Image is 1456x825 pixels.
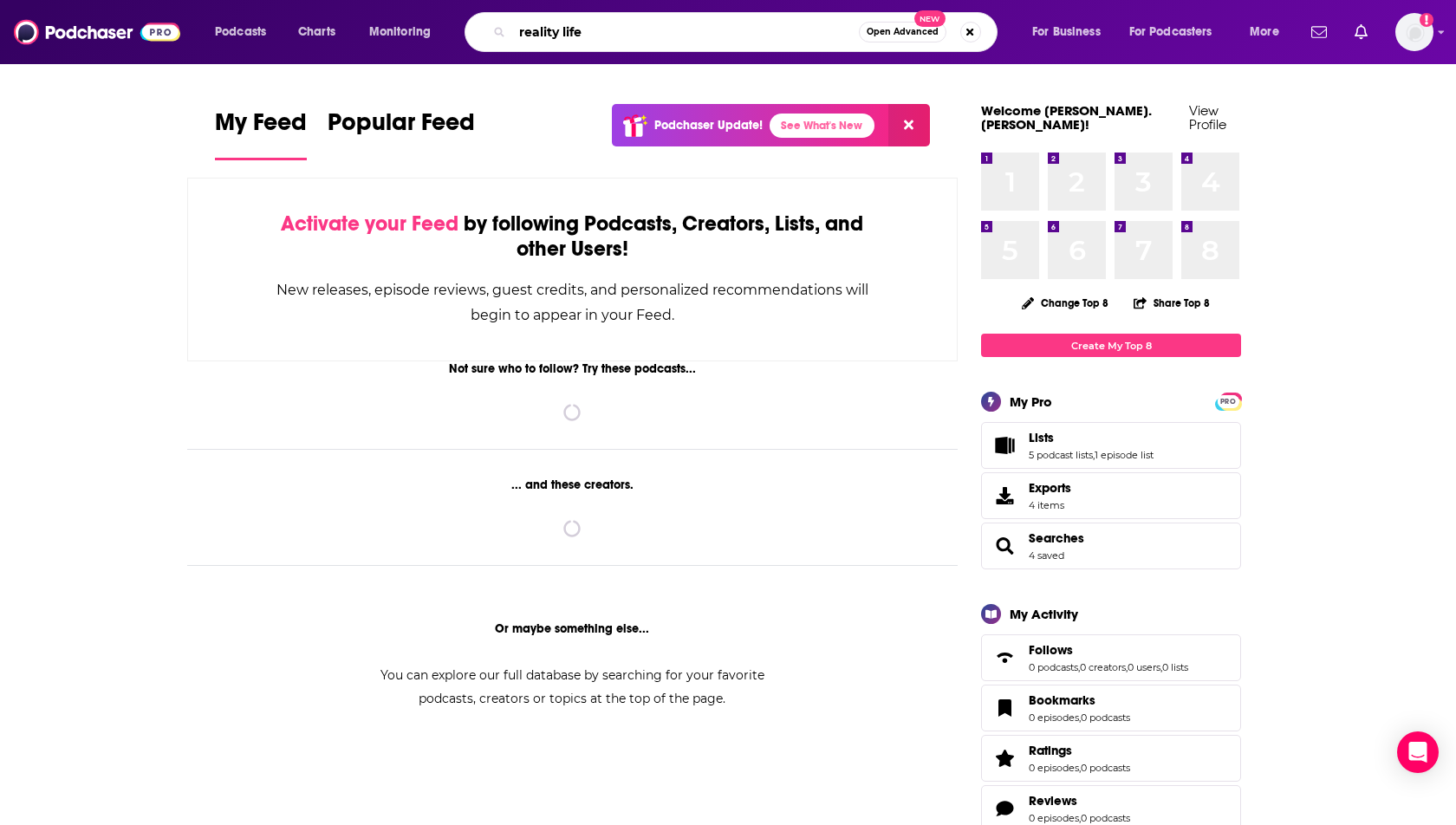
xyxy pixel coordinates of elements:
div: ... and these creators. [187,477,958,492]
div: You can explore our full database by searching for your favorite podcasts, creators or topics at ... [359,664,785,711]
div: Or maybe something else... [187,621,958,636]
span: Follows [1029,642,1073,658]
span: Searches [981,523,1241,569]
span: Follows [981,634,1241,681]
a: 0 episodes [1029,812,1079,824]
span: Lists [1029,430,1054,445]
a: Ratings [987,746,1022,770]
div: Search podcasts, credits, & more... [481,12,1014,52]
a: Bookmarks [1029,692,1130,708]
button: open menu [357,18,453,46]
button: open menu [1118,18,1238,46]
span: Popular Feed [328,107,475,147]
span: , [1093,449,1095,461]
a: 0 episodes [1029,711,1079,724]
span: Ratings [1029,743,1072,758]
span: Podcasts [215,20,266,44]
a: Searches [1029,530,1084,546]
img: Podchaser - Follow, Share and Rate Podcasts [14,16,180,49]
div: by following Podcasts, Creators, Lists, and other Users! [275,211,870,262]
a: See What's New [770,114,874,138]
a: 0 podcasts [1081,762,1130,774]
a: 0 users [1128,661,1160,673]
a: Create My Top 8 [981,334,1241,357]
a: 5 podcast lists [1029,449,1093,461]
span: More [1250,20,1279,44]
span: , [1079,762,1081,774]
span: Monitoring [369,20,431,44]
div: Not sure who to follow? Try these podcasts... [187,361,958,376]
span: Exports [987,484,1022,508]
span: PRO [1218,395,1238,408]
span: Bookmarks [981,685,1241,731]
span: Open Advanced [867,28,939,36]
a: 1 episode list [1095,449,1154,461]
a: Reviews [987,796,1022,821]
a: Follows [987,646,1022,670]
div: New releases, episode reviews, guest credits, and personalized recommendations will begin to appe... [275,277,870,328]
span: For Podcasters [1129,20,1212,44]
button: Open AdvancedNew [859,22,946,42]
span: New [914,10,946,27]
button: Share Top 8 [1133,286,1211,320]
span: Bookmarks [1029,692,1095,708]
a: Searches [987,534,1022,558]
div: My Activity [1010,606,1078,622]
span: Reviews [1029,793,1077,809]
span: My Feed [215,107,307,147]
span: , [1079,812,1081,824]
span: Charts [298,20,335,44]
span: Logged in as heidi.egloff [1395,13,1433,51]
a: Charts [287,18,346,46]
span: Exports [1029,480,1071,496]
span: , [1078,661,1080,673]
a: Show notifications dropdown [1304,17,1334,47]
span: For Business [1032,20,1101,44]
a: Follows [1029,642,1188,658]
button: open menu [1020,18,1122,46]
a: 0 lists [1162,661,1188,673]
a: 4 saved [1029,549,1064,562]
button: open menu [203,18,289,46]
p: Podchaser Update! [654,118,763,133]
a: 0 podcasts [1081,812,1130,824]
div: My Pro [1010,393,1052,410]
input: Search podcasts, credits, & more... [512,18,859,46]
span: Lists [981,422,1241,469]
a: 0 podcasts [1029,661,1078,673]
span: , [1160,661,1162,673]
a: 0 podcasts [1081,711,1130,724]
a: Lists [987,433,1022,458]
span: , [1126,661,1128,673]
a: Welcome [PERSON_NAME].[PERSON_NAME]! [981,102,1152,133]
svg: Add a profile image [1420,13,1433,27]
a: Lists [1029,430,1154,445]
a: Ratings [1029,743,1130,758]
a: Popular Feed [328,107,475,160]
button: Change Top 8 [1011,292,1119,314]
div: Open Intercom Messenger [1397,731,1439,773]
a: 0 creators [1080,661,1126,673]
span: Ratings [981,735,1241,782]
a: Exports [981,472,1241,519]
a: PRO [1218,394,1238,407]
span: Activate your Feed [281,211,458,237]
a: My Feed [215,107,307,160]
a: Reviews [1029,793,1130,809]
button: open menu [1238,18,1301,46]
span: 4 items [1029,499,1071,511]
a: View Profile [1189,102,1226,133]
a: Show notifications dropdown [1348,17,1375,47]
img: User Profile [1395,13,1433,51]
button: Show profile menu [1395,13,1433,51]
span: , [1079,711,1081,724]
a: Bookmarks [987,696,1022,720]
a: 0 episodes [1029,762,1079,774]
